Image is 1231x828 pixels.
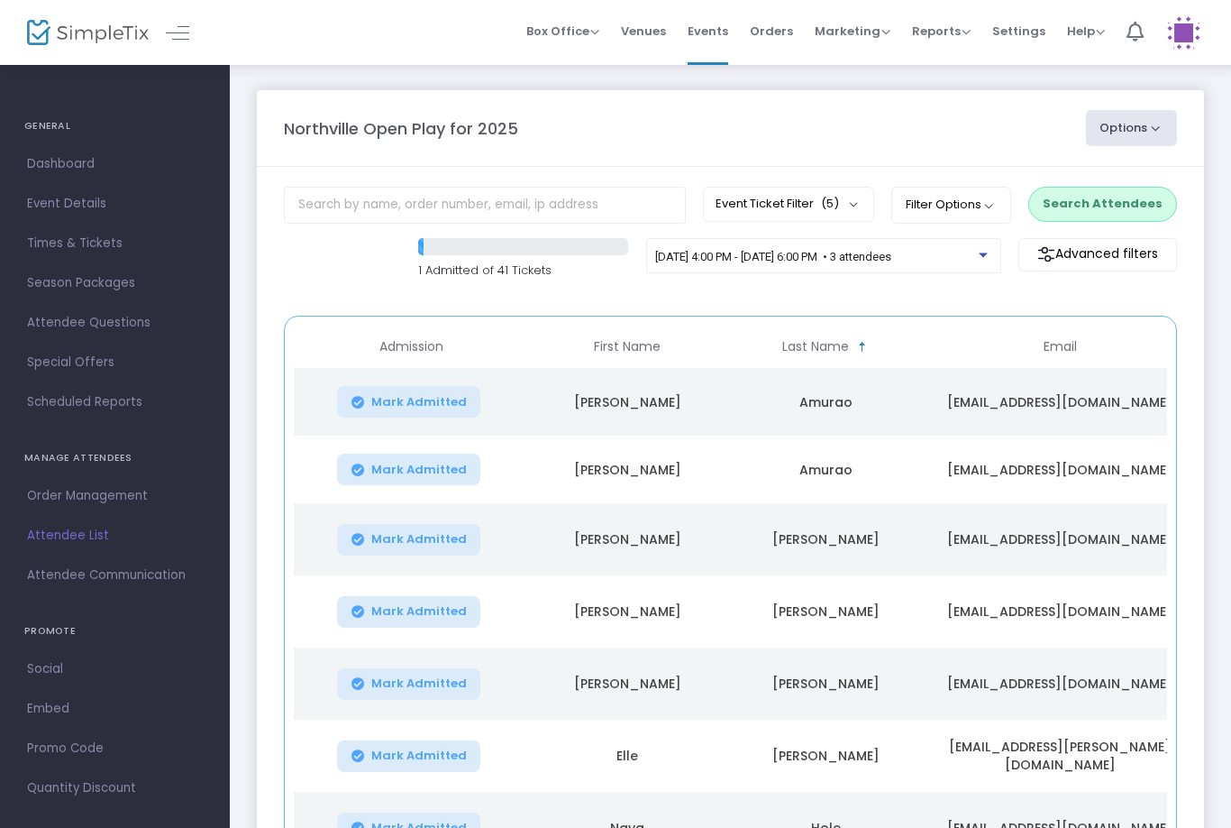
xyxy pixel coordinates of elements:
[726,368,925,436] td: Amurao
[726,648,925,720] td: [PERSON_NAME]
[528,720,726,792] td: Elle
[782,339,849,354] span: Last Name
[528,575,726,648] td: [PERSON_NAME]
[337,741,481,772] button: Mark Admitted
[371,749,467,763] span: Mark Admitted
[925,503,1195,575] td: [EMAIL_ADDRESS][DOMAIN_NAME]
[815,23,890,40] span: Marketing
[621,8,666,54] span: Venues
[1067,23,1105,40] span: Help
[703,187,874,221] button: Event Ticket Filter(5)
[688,8,728,54] span: Events
[337,668,481,700] button: Mark Admitted
[27,152,203,176] span: Dashboard
[821,197,839,211] span: (5)
[337,524,481,556] button: Mark Admitted
[27,391,203,414] span: Scheduled Reports
[24,440,205,476] h4: MANAGE ATTENDEES
[27,564,203,587] span: Attendee Communication
[371,604,467,619] span: Mark Admitted
[528,436,726,503] td: [PERSON_NAME]
[528,503,726,575] td: [PERSON_NAME]
[1086,110,1178,146] button: Options
[1018,238,1177,271] m-button: Advanced filters
[284,116,518,141] m-panel-title: Northville Open Play for 2025
[27,232,203,255] span: Times & Tickets
[526,23,599,40] span: Box Office
[371,676,467,691] span: Mark Admitted
[371,532,467,547] span: Mark Admitted
[726,575,925,648] td: [PERSON_NAME]
[27,192,203,216] span: Event Details
[27,658,203,681] span: Social
[284,187,686,224] input: Search by name, order number, email, ip address
[912,23,971,40] span: Reports
[24,108,205,144] h4: GENERAL
[418,262,628,280] p: 1 Admitted of 41 Tickets
[27,697,203,721] span: Embed
[27,777,203,800] span: Quantity Discount
[337,454,481,485] button: Mark Admitted
[1044,339,1077,354] span: Email
[855,340,870,354] span: Sortable
[925,648,1195,720] td: [EMAIL_ADDRESS][DOMAIN_NAME]
[925,720,1195,792] td: [EMAIL_ADDRESS][PERSON_NAME][DOMAIN_NAME]
[24,613,205,649] h4: PROMOTE
[726,503,925,575] td: [PERSON_NAME]
[1028,187,1177,221] button: Search Attendees
[27,351,203,374] span: Special Offers
[750,8,793,54] span: Orders
[371,463,467,477] span: Mark Admitted
[337,386,481,418] button: Mark Admitted
[925,436,1195,503] td: [EMAIL_ADDRESS][DOMAIN_NAME]
[925,368,1195,436] td: [EMAIL_ADDRESS][DOMAIN_NAME]
[27,524,203,547] span: Attendee List
[891,187,1011,223] button: Filter Options
[27,311,203,335] span: Attendee Questions
[528,368,726,436] td: [PERSON_NAME]
[27,271,203,295] span: Season Packages
[992,8,1045,54] span: Settings
[726,436,925,503] td: Amurao
[337,596,481,628] button: Mark Admitted
[594,339,661,354] span: First Name
[27,737,203,760] span: Promo Code
[528,648,726,720] td: [PERSON_NAME]
[379,339,443,354] span: Admission
[371,395,467,409] span: Mark Admitted
[726,720,925,792] td: [PERSON_NAME]
[1037,245,1055,263] img: filter
[655,250,891,263] span: [DATE] 4:00 PM - [DATE] 6:00 PM • 3 attendees
[925,575,1195,648] td: [EMAIL_ADDRESS][DOMAIN_NAME]
[27,484,203,508] span: Order Management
